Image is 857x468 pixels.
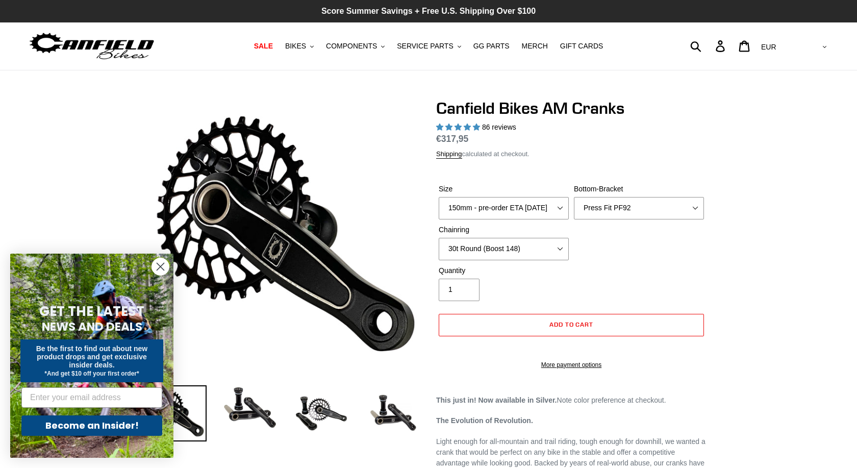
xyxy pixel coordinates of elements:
[436,395,707,406] p: Note color preference at checkout.
[473,42,510,51] span: GG PARTS
[280,39,319,53] button: BIKES
[436,123,482,131] span: 4.97 stars
[482,123,516,131] span: 86 reviews
[696,35,722,57] input: Search
[36,344,148,369] span: Be the first to find out about new product drops and get exclusive insider deals.
[517,39,553,53] a: MERCH
[285,42,306,51] span: BIKES
[574,184,704,194] label: Bottom-Bracket
[152,258,169,276] button: Close dialog
[436,416,533,425] strong: The Evolution of Revolution.
[222,385,278,430] img: Load image into Gallery viewer, Canfield Cranks
[28,30,156,62] img: Canfield Bikes
[44,370,139,377] span: *And get $10 off your first order*
[436,150,462,159] a: Shipping
[392,39,466,53] button: SERVICE PARTS
[21,415,162,436] button: Become an Insider!
[321,39,390,53] button: COMPONENTS
[560,42,603,51] span: GIFT CARDS
[397,42,453,51] span: SERVICE PARTS
[249,39,278,53] a: SALE
[549,321,594,328] span: Add to cart
[436,134,468,144] span: €317,95
[326,42,377,51] span: COMPONENTS
[439,184,569,194] label: Size
[254,42,273,51] span: SALE
[21,387,162,408] input: Enter your email address
[439,225,569,235] label: Chainring
[436,149,707,159] div: calculated at checkout.
[439,360,704,370] a: More payment options
[436,98,707,118] h1: Canfield Bikes AM Cranks
[439,314,704,336] button: Add to cart
[42,318,142,335] span: NEWS AND DEALS
[293,385,349,441] img: Load image into Gallery viewer, Canfield Bikes AM Cranks
[468,39,515,53] a: GG PARTS
[522,42,548,51] span: MERCH
[439,265,569,276] label: Quantity
[39,302,144,321] span: GET THE LATEST
[555,39,609,53] a: GIFT CARDS
[365,385,421,441] img: Load image into Gallery viewer, CANFIELD-AM_DH-CRANKS
[436,396,557,404] strong: This just in! Now available in Silver.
